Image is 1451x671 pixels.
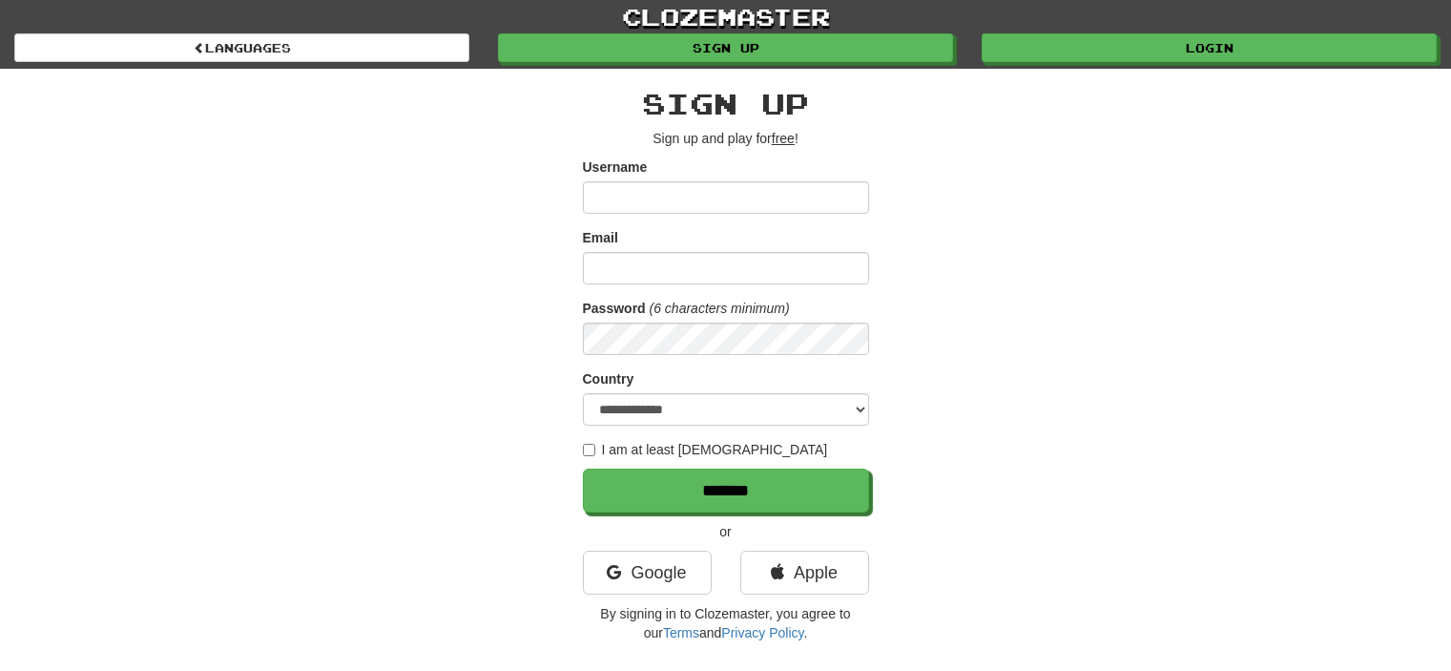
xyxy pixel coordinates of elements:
[583,129,869,148] p: Sign up and play for !
[772,131,795,146] u: free
[14,33,469,62] a: Languages
[583,444,595,456] input: I am at least [DEMOGRAPHIC_DATA]
[583,551,712,595] a: Google
[982,33,1437,62] a: Login
[583,228,618,247] label: Email
[740,551,869,595] a: Apple
[663,625,699,640] a: Terms
[498,33,953,62] a: Sign up
[721,625,803,640] a: Privacy Policy
[583,604,869,642] p: By signing in to Clozemaster, you agree to our and .
[583,299,646,318] label: Password
[583,157,648,177] label: Username
[583,369,634,388] label: Country
[583,88,869,119] h2: Sign up
[583,522,869,541] p: or
[650,301,790,316] em: (6 characters minimum)
[583,440,828,459] label: I am at least [DEMOGRAPHIC_DATA]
